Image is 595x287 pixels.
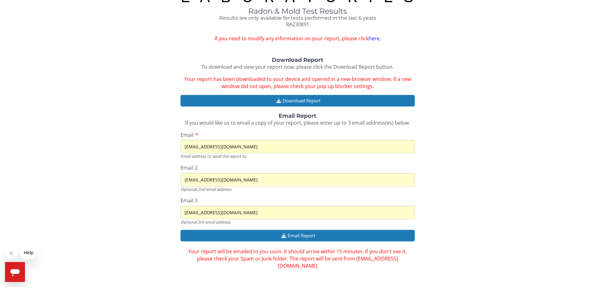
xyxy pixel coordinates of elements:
strong: Download Report [272,57,323,63]
span: Email 2 [181,164,197,171]
span: Email [181,131,193,138]
span: Your report will be emailed to you soon. It should arrive within 15 minutes. If you don't see it,... [188,248,407,269]
button: Email Report [181,230,415,241]
span: If you need to modify any information on your report, please click [181,35,415,42]
h1: Radon & Mold Test Results [181,7,415,15]
iframe: Button to launch messaging window [5,262,25,282]
button: Download Report [181,95,415,106]
strong: Email Report [279,112,316,119]
iframe: Message from company [20,246,37,260]
h4: Results are only available for tests performed in the last 6 years [181,15,415,21]
span: RA230891 [286,21,309,28]
span: To download and view your report now, please click the Download Report button. [201,63,394,70]
span: If you would like us to email a copy of your report, please enter up to 3 email address(es) below. [185,119,410,126]
div: Email address to send the report to [181,153,415,159]
iframe: Close message [5,247,17,260]
span: Your report has been downloaded to your device and opened in a new browser window. If a new windo... [184,76,411,90]
div: Optional 3rd email address [181,219,415,225]
a: here. [369,35,381,42]
div: Optional 2nd email address [181,186,415,192]
span: Email 3 [181,197,197,204]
